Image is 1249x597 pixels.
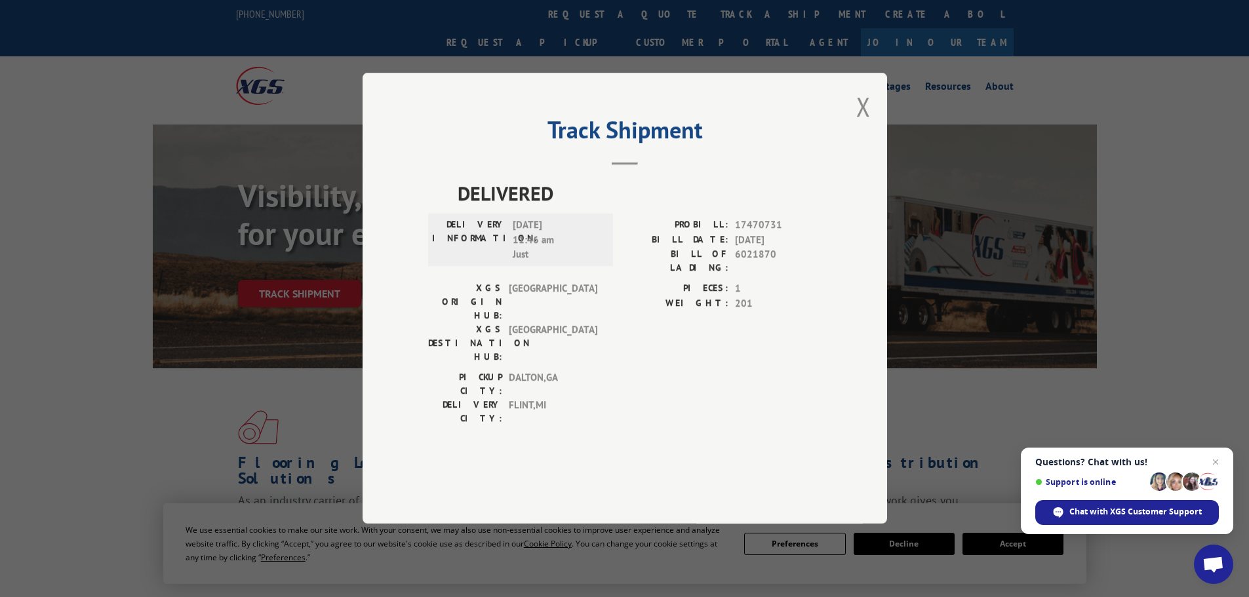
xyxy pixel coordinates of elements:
[1035,477,1145,487] span: Support is online
[1194,545,1233,584] div: Open chat
[735,296,822,311] span: 201
[625,233,728,248] label: BILL DATE:
[428,121,822,145] h2: Track Shipment
[735,233,822,248] span: [DATE]
[432,218,506,263] label: DELIVERY INFORMATION:
[513,218,601,263] span: [DATE] 11:46 am Just
[856,89,871,124] button: Close modal
[625,218,728,233] label: PROBILL:
[1208,454,1223,470] span: Close chat
[625,248,728,275] label: BILL OF LADING:
[509,398,597,426] span: FLINT , MI
[509,282,597,323] span: [GEOGRAPHIC_DATA]
[509,371,597,398] span: DALTON , GA
[509,323,597,364] span: [GEOGRAPHIC_DATA]
[735,218,822,233] span: 17470731
[1035,500,1219,525] div: Chat with XGS Customer Support
[1035,457,1219,467] span: Questions? Chat with us!
[428,323,502,364] label: XGS DESTINATION HUB:
[735,248,822,275] span: 6021870
[428,398,502,426] label: DELIVERY CITY:
[458,179,822,208] span: DELIVERED
[625,296,728,311] label: WEIGHT:
[428,282,502,323] label: XGS ORIGIN HUB:
[735,282,822,297] span: 1
[625,282,728,297] label: PIECES:
[1069,506,1202,518] span: Chat with XGS Customer Support
[428,371,502,398] label: PICKUP CITY:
